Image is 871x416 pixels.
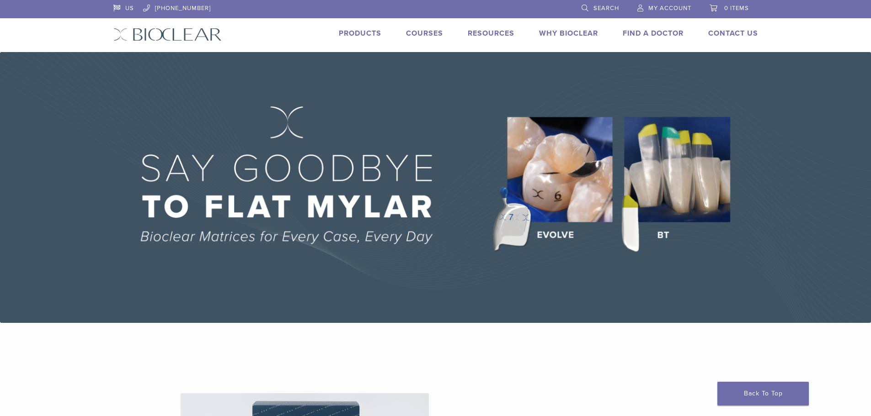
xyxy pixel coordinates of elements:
[339,29,381,38] a: Products
[648,5,691,12] span: My Account
[593,5,619,12] span: Search
[708,29,758,38] a: Contact Us
[724,5,749,12] span: 0 items
[113,28,222,41] img: Bioclear
[623,29,684,38] a: Find A Doctor
[717,382,809,405] a: Back To Top
[539,29,598,38] a: Why Bioclear
[468,29,514,38] a: Resources
[406,29,443,38] a: Courses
